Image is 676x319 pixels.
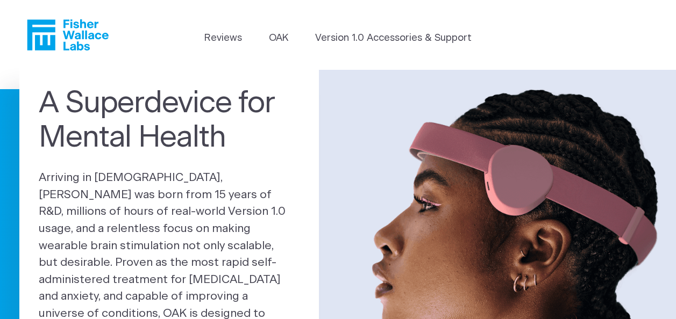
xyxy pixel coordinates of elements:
h1: A Superdevice for Mental Health [39,86,300,155]
a: OAK [269,31,288,46]
a: Reviews [204,31,242,46]
a: Fisher Wallace [27,19,109,50]
a: Version 1.0 Accessories & Support [315,31,472,46]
